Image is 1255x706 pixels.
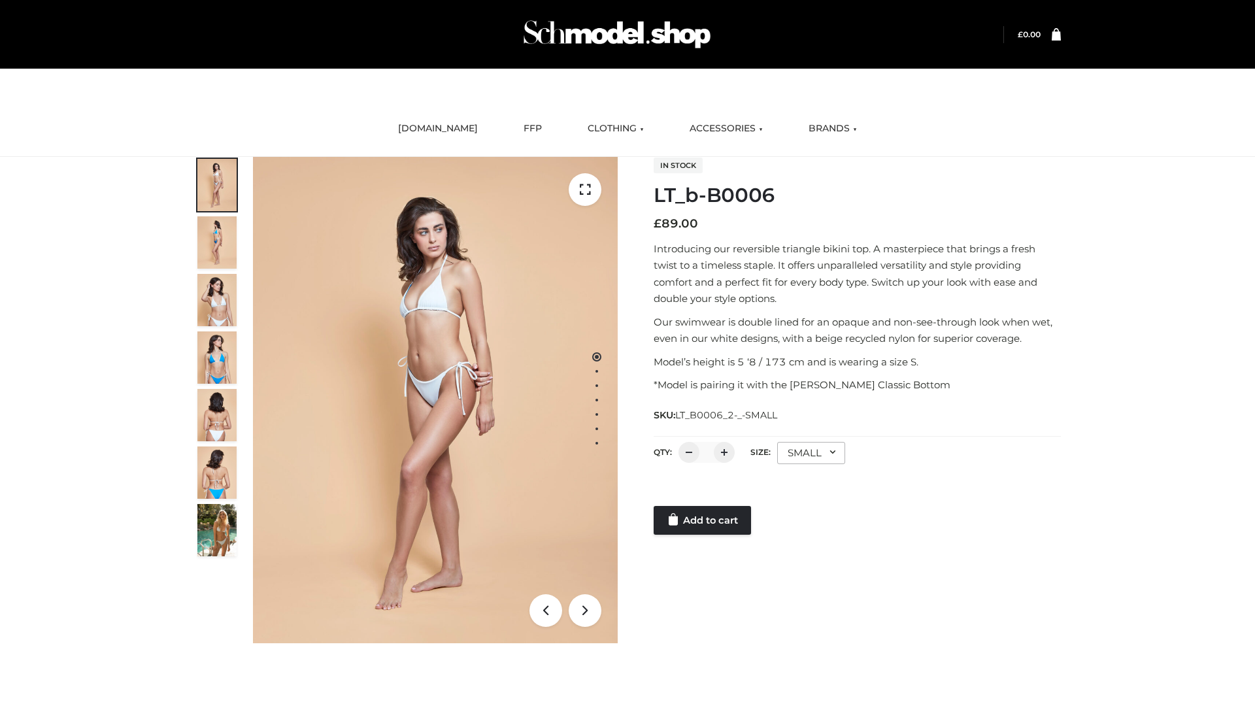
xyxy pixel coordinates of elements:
[197,446,237,499] img: ArielClassicBikiniTop_CloudNine_AzureSky_OW114ECO_8-scaled.jpg
[1018,29,1041,39] bdi: 0.00
[654,158,703,173] span: In stock
[675,409,777,421] span: LT_B0006_2-_-SMALL
[197,389,237,441] img: ArielClassicBikiniTop_CloudNine_AzureSky_OW114ECO_7-scaled.jpg
[654,314,1061,347] p: Our swimwear is double lined for an opaque and non-see-through look when wet, even in our white d...
[654,241,1061,307] p: Introducing our reversible triangle bikini top. A masterpiece that brings a fresh twist to a time...
[197,331,237,384] img: ArielClassicBikiniTop_CloudNine_AzureSky_OW114ECO_4-scaled.jpg
[514,114,552,143] a: FFP
[519,8,715,60] img: Schmodel Admin 964
[654,447,672,457] label: QTY:
[777,442,845,464] div: SMALL
[680,114,773,143] a: ACCESSORIES
[578,114,654,143] a: CLOTHING
[654,216,698,231] bdi: 89.00
[799,114,867,143] a: BRANDS
[1018,29,1041,39] a: £0.00
[388,114,488,143] a: [DOMAIN_NAME]
[654,216,661,231] span: £
[253,157,618,643] img: ArielClassicBikiniTop_CloudNine_AzureSky_OW114ECO_1
[654,354,1061,371] p: Model’s height is 5 ‘8 / 173 cm and is wearing a size S.
[197,504,237,556] img: Arieltop_CloudNine_AzureSky2.jpg
[654,184,1061,207] h1: LT_b-B0006
[654,506,751,535] a: Add to cart
[654,377,1061,394] p: *Model is pairing it with the [PERSON_NAME] Classic Bottom
[197,159,237,211] img: ArielClassicBikiniTop_CloudNine_AzureSky_OW114ECO_1-scaled.jpg
[197,274,237,326] img: ArielClassicBikiniTop_CloudNine_AzureSky_OW114ECO_3-scaled.jpg
[750,447,771,457] label: Size:
[197,216,237,269] img: ArielClassicBikiniTop_CloudNine_AzureSky_OW114ECO_2-scaled.jpg
[654,407,778,423] span: SKU:
[1018,29,1023,39] span: £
